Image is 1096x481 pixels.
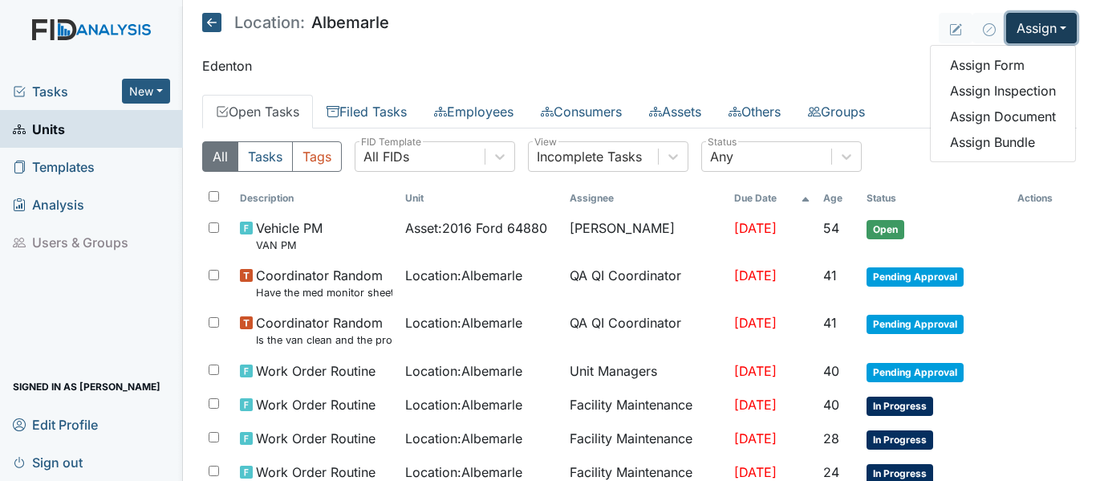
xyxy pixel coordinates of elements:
span: [DATE] [734,267,777,283]
button: Tags [292,141,342,172]
span: Pending Approval [867,363,964,382]
small: Have the med monitor sheets been filled out? [256,285,392,300]
td: Facility Maintenance [563,422,728,456]
td: Unit Managers [563,355,728,389]
span: Coordinator Random Is the van clean and the proper documentation been stored? [256,313,392,348]
th: Toggle SortBy [817,185,861,212]
span: Templates [13,154,95,179]
span: Vehicle PM VAN PM [256,218,323,253]
span: Location : Albemarle [405,313,522,332]
span: Sign out [13,450,83,475]
span: Work Order Routine [256,429,375,448]
span: 54 [823,220,839,236]
span: [DATE] [734,397,777,413]
span: 40 [823,363,839,379]
button: Tasks [237,141,293,172]
span: [DATE] [734,464,777,480]
td: Facility Maintenance [563,389,728,422]
span: Location : Albemarle [405,395,522,414]
th: Toggle SortBy [233,185,398,212]
span: 28 [823,430,839,446]
span: Open [867,220,904,239]
span: [DATE] [734,430,777,446]
span: Asset : 2016 Ford 64880 [405,218,547,238]
span: Location: [234,14,305,31]
a: Filed Tasks [313,95,420,128]
td: QA QI Coordinator [563,259,728,307]
span: 41 [823,267,837,283]
span: Work Order Routine [256,361,375,381]
span: Units [13,116,65,141]
th: Actions [1011,185,1077,212]
div: Any [710,147,733,166]
a: Consumers [527,95,635,128]
p: Edenton [202,56,1077,75]
td: QA QI Coordinator [563,307,728,354]
span: In Progress [867,397,933,416]
a: Open Tasks [202,95,313,128]
span: 24 [823,464,839,480]
button: New [122,79,170,104]
button: Assign [1006,13,1077,43]
th: Toggle SortBy [728,185,817,212]
a: Groups [794,95,879,128]
a: Employees [420,95,527,128]
a: Assign Form [931,52,1075,78]
a: Assign Document [931,104,1075,129]
td: [PERSON_NAME] [563,212,728,259]
a: Assign Inspection [931,78,1075,104]
span: Pending Approval [867,315,964,334]
span: Pending Approval [867,267,964,287]
input: Toggle All Rows Selected [209,191,219,202]
span: Analysis [13,192,84,217]
th: Assignee [563,185,728,212]
th: Toggle SortBy [860,185,1010,212]
div: Type filter [202,141,342,172]
span: Location : Albemarle [405,361,522,381]
small: Is the van clean and the proper documentation been stored? [256,332,392,348]
th: Toggle SortBy [399,185,563,212]
span: Signed in as [PERSON_NAME] [13,374,160,399]
div: Incomplete Tasks [537,147,642,166]
span: [DATE] [734,363,777,379]
button: All [202,141,238,172]
span: Location : Albemarle [405,429,522,448]
span: In Progress [867,430,933,450]
span: 41 [823,315,837,331]
span: Edit Profile [13,412,98,437]
span: 40 [823,397,839,413]
span: Location : Albemarle [405,266,522,285]
span: Coordinator Random Have the med monitor sheets been filled out? [256,266,392,300]
div: All FIDs [363,147,409,166]
a: Others [715,95,794,128]
span: Work Order Routine [256,395,375,414]
a: Tasks [13,82,122,101]
small: VAN PM [256,238,323,253]
a: Assets [635,95,715,128]
a: Assign Bundle [931,129,1075,155]
span: [DATE] [734,220,777,236]
span: [DATE] [734,315,777,331]
h5: Albemarle [202,13,389,32]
